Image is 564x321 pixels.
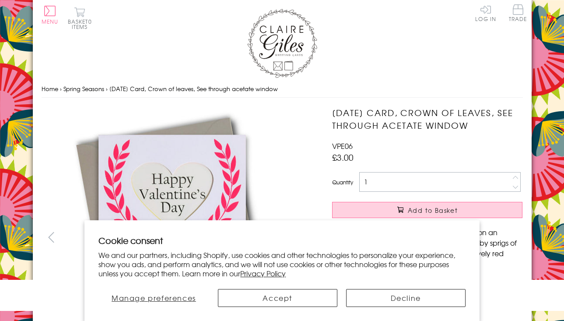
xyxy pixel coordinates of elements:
[42,80,523,98] nav: breadcrumbs
[112,293,196,303] span: Manage preferences
[42,227,61,247] button: prev
[42,85,58,93] a: Home
[247,9,317,78] img: Claire Giles Greetings Cards
[332,106,522,132] h1: [DATE] Card, Crown of leaves, See through acetate window
[332,151,354,163] span: £3.00
[332,141,353,151] span: VPE06
[60,85,62,93] span: ›
[346,289,466,307] button: Decline
[72,18,92,31] span: 0 items
[98,234,465,247] h2: Cookie consent
[63,85,104,93] a: Spring Seasons
[42,6,59,24] button: Menu
[332,178,353,186] label: Quantity
[106,85,108,93] span: ›
[98,289,209,307] button: Manage preferences
[218,289,337,307] button: Accept
[509,4,527,23] a: Trade
[475,4,496,21] a: Log In
[109,85,278,93] span: [DATE] Card, Crown of leaves, See through acetate window
[240,268,286,279] a: Privacy Policy
[68,7,92,29] button: Basket0 items
[42,18,59,25] span: Menu
[408,206,458,215] span: Add to Basket
[509,4,527,21] span: Trade
[98,250,465,278] p: We and our partners, including Shopify, use cookies and other technologies to personalize your ex...
[332,202,522,218] button: Add to Basket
